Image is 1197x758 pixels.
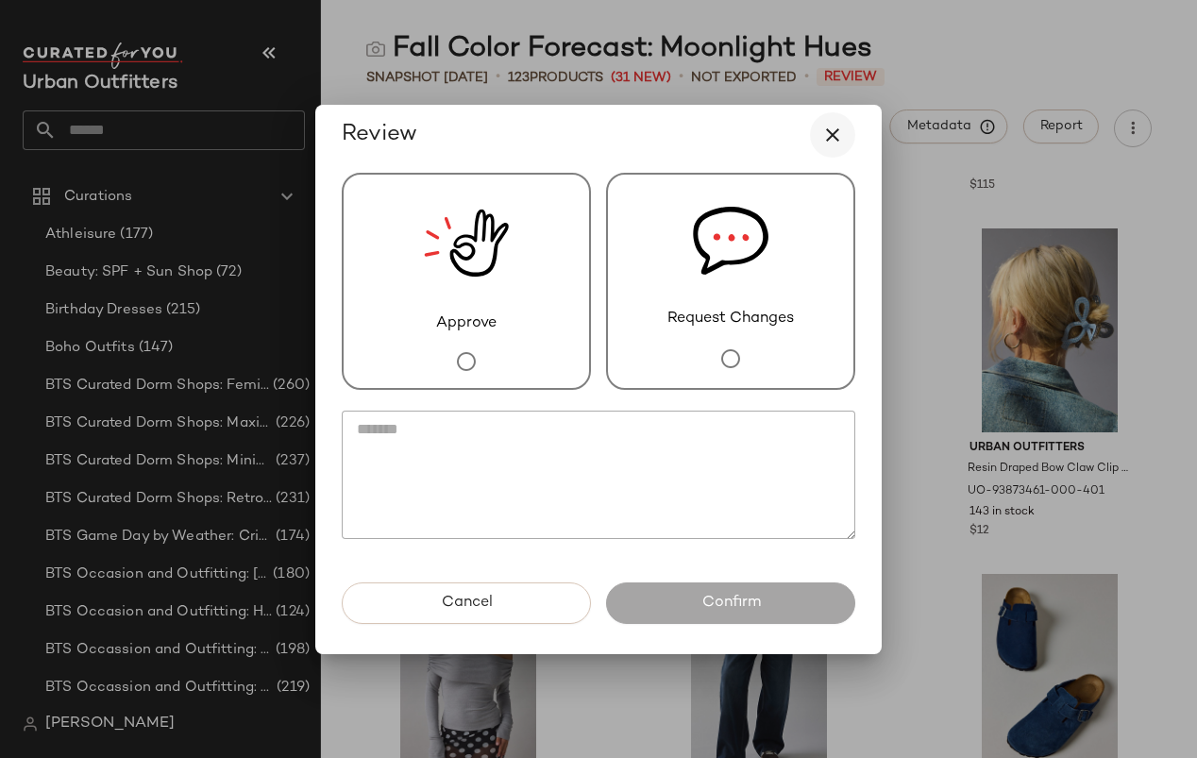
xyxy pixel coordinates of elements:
[342,120,417,150] span: Review
[424,175,509,312] img: review_new_snapshot.RGmwQ69l.svg
[342,582,591,624] button: Cancel
[667,308,794,330] span: Request Changes
[436,312,497,335] span: Approve
[693,175,768,308] img: svg%3e
[440,594,492,612] span: Cancel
